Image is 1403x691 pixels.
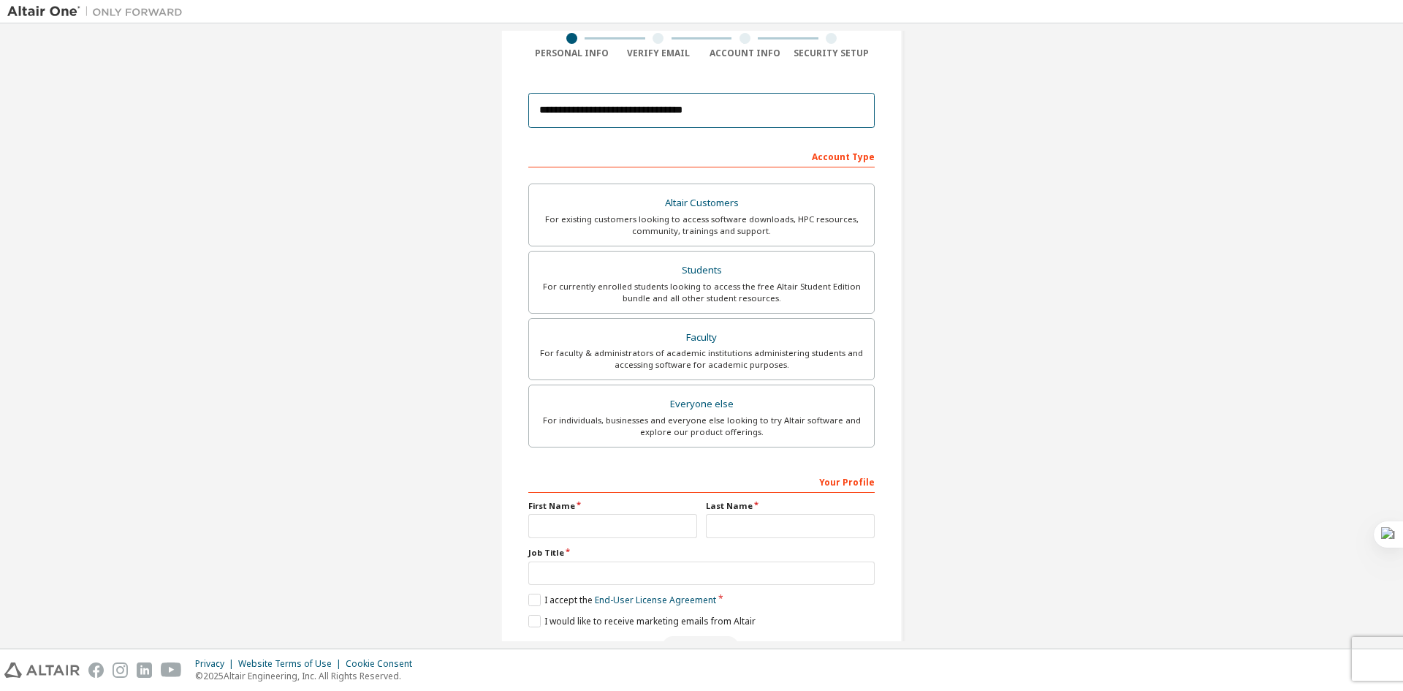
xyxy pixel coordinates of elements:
[346,658,421,670] div: Cookie Consent
[528,48,615,59] div: Personal Info
[538,281,865,304] div: For currently enrolled students looking to access the free Altair Student Edition bundle and all ...
[7,4,190,19] img: Altair One
[528,594,716,606] label: I accept the
[595,594,716,606] a: End-User License Agreement
[528,500,697,512] label: First Name
[538,260,865,281] div: Students
[528,547,875,559] label: Job Title
[538,394,865,415] div: Everyone else
[113,662,128,678] img: instagram.svg
[538,415,865,438] div: For individuals, businesses and everyone else looking to try Altair software and explore our prod...
[538,328,865,348] div: Faculty
[701,48,788,59] div: Account Info
[528,636,875,658] div: Read and acccept EULA to continue
[615,48,702,59] div: Verify Email
[528,469,875,493] div: Your Profile
[4,662,80,678] img: altair_logo.svg
[161,662,182,678] img: youtube.svg
[538,214,865,237] div: For existing customers looking to access software downloads, HPC resources, community, trainings ...
[238,658,346,670] div: Website Terms of Use
[528,144,875,167] div: Account Type
[788,48,875,59] div: Security Setup
[137,662,152,678] img: linkedin.svg
[538,347,865,371] div: For faculty & administrators of academic institutions administering students and accessing softwa...
[528,615,756,627] label: I would like to receive marketing emails from Altair
[195,658,238,670] div: Privacy
[706,500,875,512] label: Last Name
[538,193,865,214] div: Altair Customers
[88,662,104,678] img: facebook.svg
[195,670,421,682] p: © 2025 Altair Engineering, Inc. All Rights Reserved.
